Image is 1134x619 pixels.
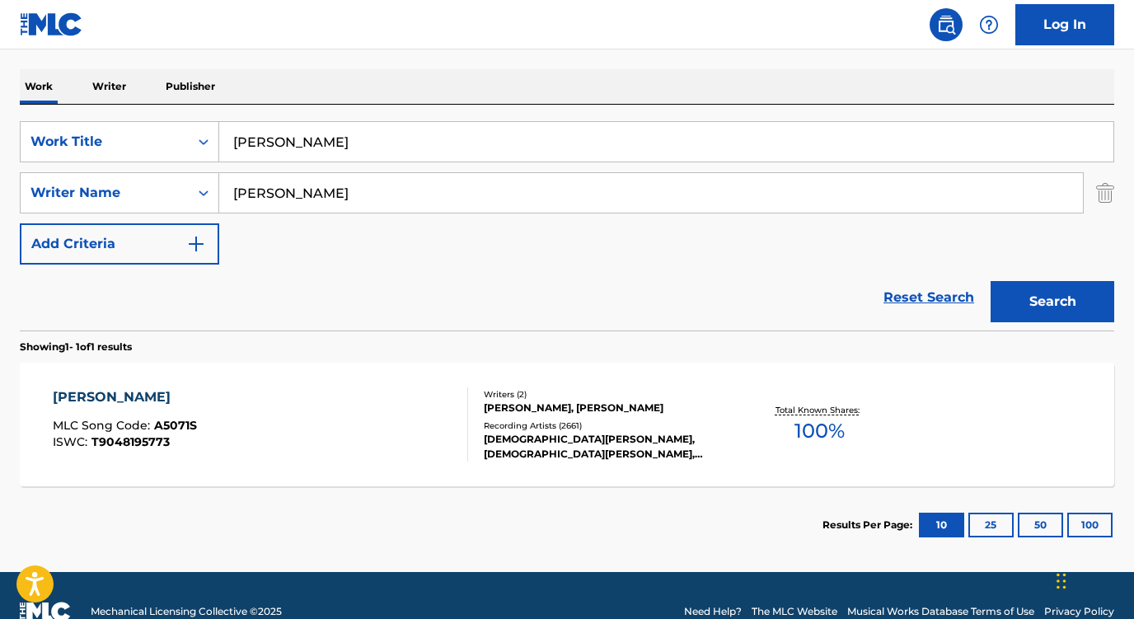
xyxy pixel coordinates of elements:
button: 10 [919,513,964,537]
a: Reset Search [875,279,982,316]
a: Need Help? [684,604,742,619]
a: Log In [1015,4,1114,45]
a: Privacy Policy [1044,604,1114,619]
div: [PERSON_NAME] [53,387,197,407]
div: Glisser [1057,556,1066,606]
button: 50 [1018,513,1063,537]
img: 9d2ae6d4665cec9f34b9.svg [186,234,206,254]
div: Work Title [30,132,179,152]
iframe: Chat Widget [1052,540,1134,619]
button: 100 [1067,513,1113,537]
img: MLC Logo [20,12,83,36]
div: Widget de chat [1052,540,1134,619]
span: A5071S [154,418,197,433]
p: Results Per Page: [822,518,916,532]
button: Search [991,281,1114,322]
div: Writer Name [30,183,179,203]
span: 100 % [794,416,845,446]
a: The MLC Website [752,604,837,619]
p: Work [20,69,58,104]
img: help [979,15,999,35]
div: Writers ( 2 ) [484,388,728,401]
a: Public Search [930,8,963,41]
span: ISWC : [53,434,91,449]
span: MLC Song Code : [53,418,154,433]
button: 25 [968,513,1014,537]
form: Search Form [20,121,1114,331]
span: Mechanical Licensing Collective © 2025 [91,604,282,619]
p: Total Known Shares: [776,404,864,416]
div: Recording Artists ( 2661 ) [484,420,728,432]
img: search [936,15,956,35]
div: [PERSON_NAME], [PERSON_NAME] [484,401,728,415]
div: Help [972,8,1005,41]
a: [PERSON_NAME]MLC Song Code:A5071SISWC:T9048195773Writers (2)[PERSON_NAME], [PERSON_NAME]Recording... [20,363,1114,486]
a: Musical Works Database Terms of Use [847,604,1034,619]
div: [DEMOGRAPHIC_DATA][PERSON_NAME], [DEMOGRAPHIC_DATA][PERSON_NAME], [PERSON_NAME], [DEMOGRAPHIC_DAT... [484,432,728,462]
p: Showing 1 - 1 of 1 results [20,340,132,354]
img: Delete Criterion [1096,172,1114,213]
span: T9048195773 [91,434,170,449]
button: Add Criteria [20,223,219,265]
p: Publisher [161,69,220,104]
p: Writer [87,69,131,104]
